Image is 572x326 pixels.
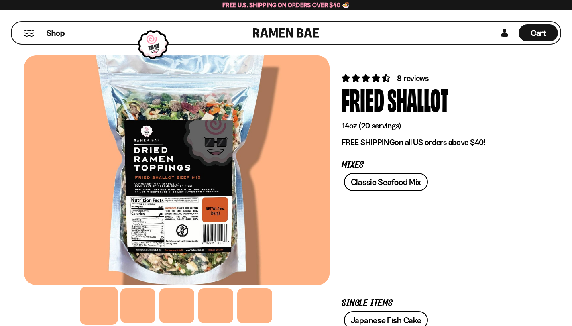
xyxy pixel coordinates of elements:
a: Classic Seafood Mix [344,173,428,191]
span: Shop [47,28,65,39]
p: 14oz (20 servings) [342,121,536,131]
span: Free U.S. Shipping on Orders over $40 🍜 [222,1,350,9]
span: 4.62 stars [342,73,392,83]
a: Cart [519,22,558,44]
a: Shop [47,24,65,41]
strong: FREE SHIPPING [342,137,395,147]
button: Mobile Menu Trigger [24,30,35,37]
div: Shallot [387,84,448,114]
div: Fried [342,84,384,114]
p: on all US orders above $40! [342,137,536,147]
span: 8 reviews [397,73,428,83]
span: Cart [531,28,546,38]
p: Single Items [342,300,536,307]
p: Mixes [342,161,536,169]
